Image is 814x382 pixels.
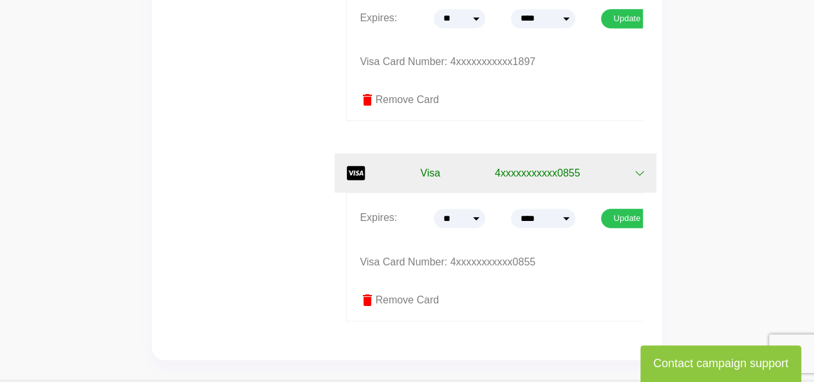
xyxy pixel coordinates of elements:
[360,9,397,28] p: Expires:
[601,9,652,28] button: Update
[360,209,397,227] p: Expires:
[335,153,656,193] button: Visa 4xxxxxxxxxxx0855
[360,53,654,72] p: Visa Card Number: 4xxxxxxxxxxx1897
[360,292,654,308] label: Remove Card
[420,166,440,181] span: Visa
[360,292,375,308] span: delete
[601,209,652,228] button: Update
[495,166,580,181] span: 4xxxxxxxxxxx0855
[360,92,375,108] span: delete
[640,345,801,382] button: Contact campaign support
[360,92,654,108] label: Remove Card
[360,253,654,272] p: Visa Card Number: 4xxxxxxxxxxx0855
